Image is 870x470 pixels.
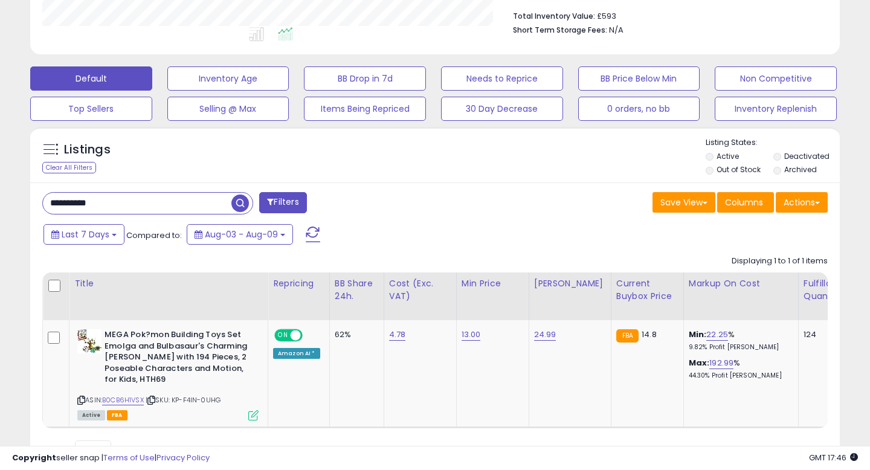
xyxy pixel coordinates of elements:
[652,192,715,213] button: Save View
[167,97,289,121] button: Selling @ Max
[689,329,707,340] b: Min:
[689,329,789,352] div: %
[609,24,623,36] span: N/A
[534,329,556,341] a: 24.99
[441,66,563,91] button: Needs to Reprice
[616,329,639,343] small: FBA
[205,228,278,240] span: Aug-03 - Aug-09
[809,452,858,463] span: 2025-08-17 17:46 GMT
[642,329,657,340] span: 14.8
[578,97,700,121] button: 0 orders, no bb
[273,348,320,359] div: Amazon AI *
[706,137,840,149] p: Listing States:
[689,357,710,369] b: Max:
[77,329,259,419] div: ASIN:
[513,8,819,22] li: £593
[105,329,251,388] b: MEGA Pok?mon Building Toys Set Emolga and Bulbasaur's Charming [PERSON_NAME] with 194 Pieces, 2 P...
[534,277,606,290] div: [PERSON_NAME]
[717,192,774,213] button: Columns
[776,192,828,213] button: Actions
[689,277,793,290] div: Markup on Cost
[273,277,324,290] div: Repricing
[784,164,817,175] label: Archived
[732,256,828,267] div: Displaying 1 to 1 of 1 items
[74,277,263,290] div: Title
[304,66,426,91] button: BB Drop in 7d
[64,141,111,158] h5: Listings
[513,25,607,35] b: Short Term Storage Fees:
[77,329,101,353] img: 51RYIdS6j8L._SL40_.jpg
[304,97,426,121] button: Items Being Repriced
[689,343,789,352] p: 9.82% Profit [PERSON_NAME]
[12,452,56,463] strong: Copyright
[513,11,595,21] b: Total Inventory Value:
[42,162,96,173] div: Clear All Filters
[187,224,293,245] button: Aug-03 - Aug-09
[275,330,291,341] span: ON
[706,329,728,341] a: 22.25
[709,357,733,369] a: 192.99
[578,66,700,91] button: BB Price Below Min
[389,329,406,341] a: 4.78
[30,97,152,121] button: Top Sellers
[12,452,210,464] div: seller snap | |
[102,395,144,405] a: B0CB6H1VSX
[717,151,739,161] label: Active
[107,410,127,420] span: FBA
[616,277,678,303] div: Current Buybox Price
[167,66,289,91] button: Inventory Age
[441,97,563,121] button: 30 Day Decrease
[126,230,182,241] span: Compared to:
[715,97,837,121] button: Inventory Replenish
[301,330,320,341] span: OFF
[259,192,306,213] button: Filters
[62,228,109,240] span: Last 7 Days
[335,329,375,340] div: 62%
[43,224,124,245] button: Last 7 Days
[689,372,789,380] p: 44.30% Profit [PERSON_NAME]
[77,410,105,420] span: All listings currently available for purchase on Amazon
[683,272,798,320] th: The percentage added to the cost of goods (COGS) that forms the calculator for Min & Max prices.
[715,66,837,91] button: Non Competitive
[804,329,841,340] div: 124
[335,277,379,303] div: BB Share 24h.
[156,452,210,463] a: Privacy Policy
[103,452,155,463] a: Terms of Use
[146,395,221,405] span: | SKU: KP-F4IN-0UHG
[725,196,763,208] span: Columns
[462,329,481,341] a: 13.00
[804,277,845,303] div: Fulfillable Quantity
[30,66,152,91] button: Default
[689,358,789,380] div: %
[717,164,761,175] label: Out of Stock
[51,444,138,456] span: Show: entries
[389,277,451,303] div: Cost (Exc. VAT)
[462,277,524,290] div: Min Price
[784,151,830,161] label: Deactivated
